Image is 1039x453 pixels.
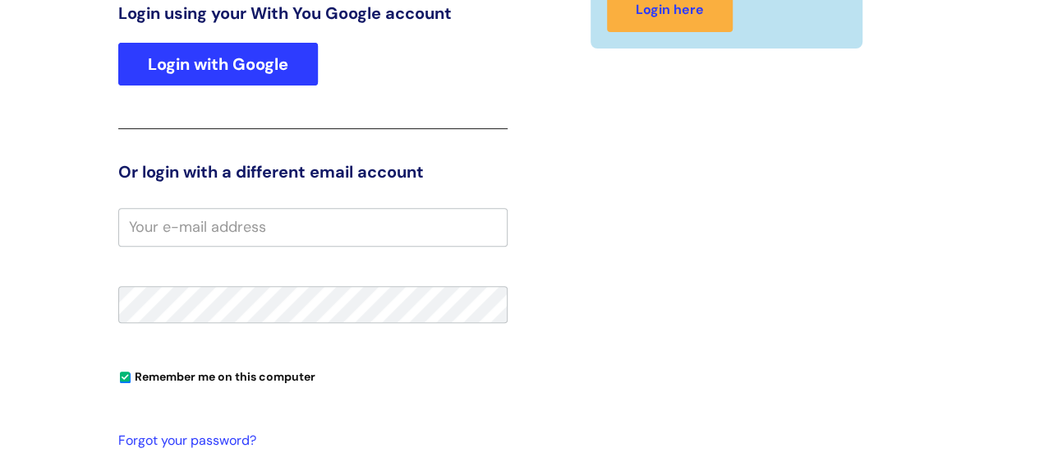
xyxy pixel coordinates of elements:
h3: Login using your With You Google account [118,3,508,23]
input: Your e-mail address [118,208,508,246]
div: You can uncheck this option if you're logging in from a shared device [118,363,508,389]
label: Remember me on this computer [118,366,315,384]
a: Forgot your password? [118,429,499,453]
a: Login with Google [118,43,318,86]
h3: Or login with a different email account [118,162,508,182]
input: Remember me on this computer [120,372,131,383]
